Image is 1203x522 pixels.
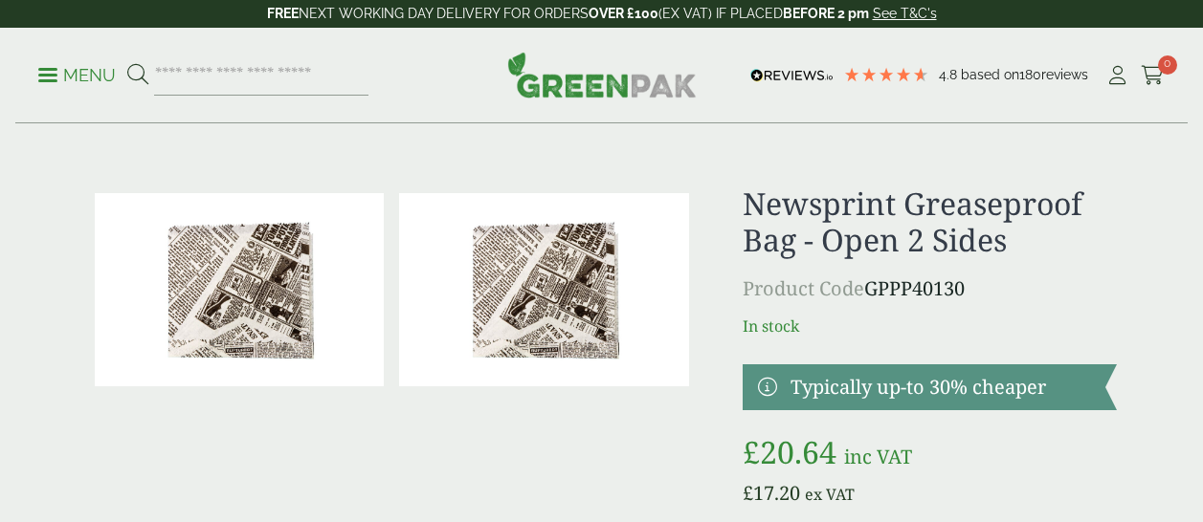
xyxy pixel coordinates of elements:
[805,484,855,505] span: ex VAT
[743,480,753,506] span: £
[843,66,929,83] div: 4.78 Stars
[38,64,116,87] p: Menu
[399,193,689,386] img: Newsprint Grease Proof Bag Open 2 Sides Full Case Of 0
[750,69,834,82] img: REVIEWS.io
[961,67,1019,82] span: Based on
[743,185,1117,259] h1: Newsprint Greaseproof Bag - Open 2 Sides
[1141,66,1165,85] i: Cart
[743,315,1117,337] p: In stock
[1141,61,1165,90] a: 0
[589,6,658,21] strong: OVER £100
[783,6,869,21] strong: BEFORE 2 pm
[95,193,385,386] img: Newsprint Greaseproof Bag Open 2 Sides 0
[743,274,1117,303] p: GPPP40130
[1158,55,1177,75] span: 0
[743,431,760,472] span: £
[939,67,961,82] span: 4.8
[1105,66,1129,85] i: My Account
[743,275,864,301] span: Product Code
[1041,67,1088,82] span: reviews
[267,6,299,21] strong: FREE
[1019,67,1041,82] span: 180
[743,431,836,472] bdi: 20.64
[743,480,800,506] bdi: 17.20
[507,52,697,98] img: GreenPak Supplies
[38,64,116,83] a: Menu
[873,6,937,21] a: See T&C's
[844,444,912,469] span: inc VAT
